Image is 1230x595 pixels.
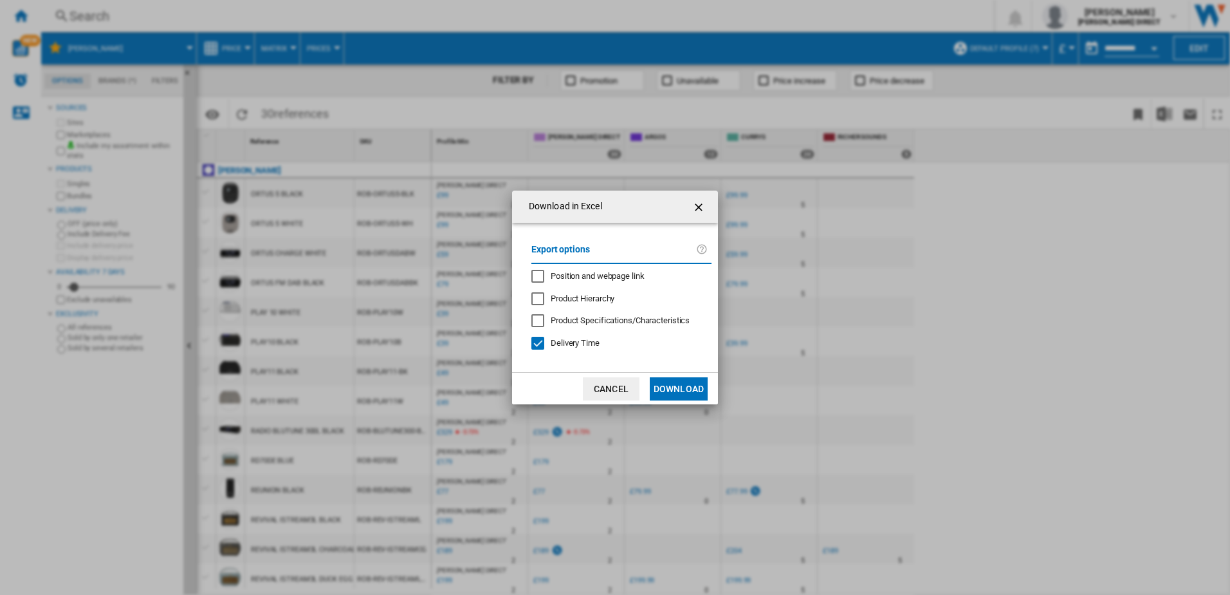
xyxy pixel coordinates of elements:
md-checkbox: Product Hierarchy [531,292,701,305]
button: Download [650,377,708,401]
label: Export options [531,242,696,266]
span: Position and webpage link [551,271,645,281]
md-checkbox: Position and webpage link [531,270,701,283]
span: Product Hierarchy [551,294,614,303]
div: Only applies to Category View [551,315,690,326]
h4: Download in Excel [522,200,602,213]
button: Cancel [583,377,639,401]
md-checkbox: Delivery Time [531,337,711,350]
span: Product Specifications/Characteristics [551,316,690,325]
ng-md-icon: getI18NText('BUTTONS.CLOSE_DIALOG') [692,200,708,215]
button: getI18NText('BUTTONS.CLOSE_DIALOG') [687,194,713,220]
span: Delivery Time [551,338,600,348]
